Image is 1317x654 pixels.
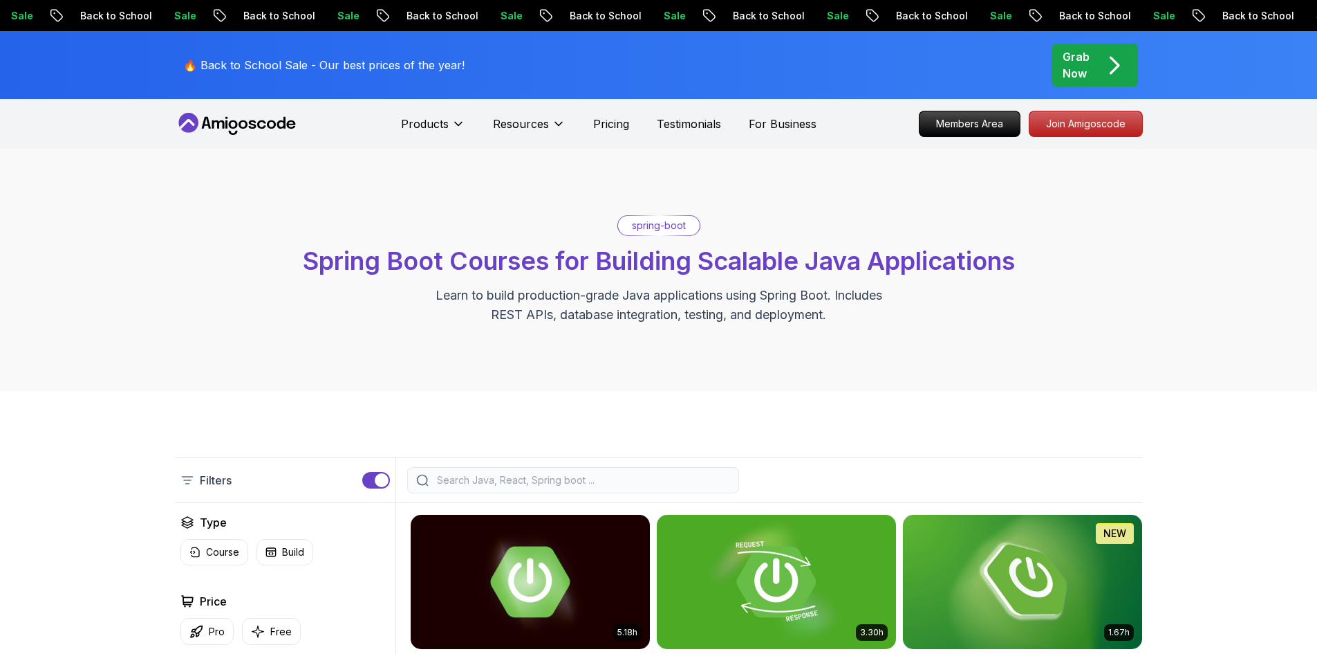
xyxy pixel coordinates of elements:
[919,111,1020,137] a: Members Area
[391,9,485,23] p: Back to School
[401,116,465,143] button: Products
[159,9,203,23] p: Sale
[270,625,292,639] p: Free
[493,116,566,143] button: Resources
[1063,48,1090,82] p: Grab Now
[493,116,549,132] p: Resources
[180,618,234,645] button: Pro
[411,515,650,649] img: Advanced Spring Boot card
[65,9,159,23] p: Back to School
[427,286,891,325] p: Learn to build production-grade Java applications using Spring Boot. Includes REST APIs, database...
[749,116,816,132] a: For Business
[1103,527,1126,541] p: NEW
[975,9,1019,23] p: Sale
[200,593,227,610] h2: Price
[881,9,975,23] p: Back to School
[1029,111,1142,136] p: Join Amigoscode
[617,627,637,638] p: 5.18h
[593,116,629,132] a: Pricing
[632,219,686,233] p: spring-boot
[183,57,465,73] p: 🔥 Back to School Sale - Our best prices of the year!
[401,116,449,132] p: Products
[242,618,301,645] button: Free
[322,9,366,23] p: Sale
[434,473,730,487] input: Search Java, React, Spring boot ...
[1044,9,1138,23] p: Back to School
[303,246,1015,276] span: Spring Boot Courses for Building Scalable Java Applications
[903,515,1142,649] img: Spring Boot for Beginners card
[657,116,721,132] a: Testimonials
[657,515,896,649] img: Building APIs with Spring Boot card
[180,539,248,565] button: Course
[919,111,1020,136] p: Members Area
[256,539,313,565] button: Build
[718,9,812,23] p: Back to School
[200,472,232,489] p: Filters
[206,545,239,559] p: Course
[1138,9,1182,23] p: Sale
[860,627,884,638] p: 3.30h
[1207,9,1301,23] p: Back to School
[485,9,530,23] p: Sale
[200,514,227,531] h2: Type
[1029,111,1143,137] a: Join Amigoscode
[282,545,304,559] p: Build
[812,9,856,23] p: Sale
[209,625,225,639] p: Pro
[648,9,693,23] p: Sale
[1108,627,1130,638] p: 1.67h
[554,9,648,23] p: Back to School
[228,9,322,23] p: Back to School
